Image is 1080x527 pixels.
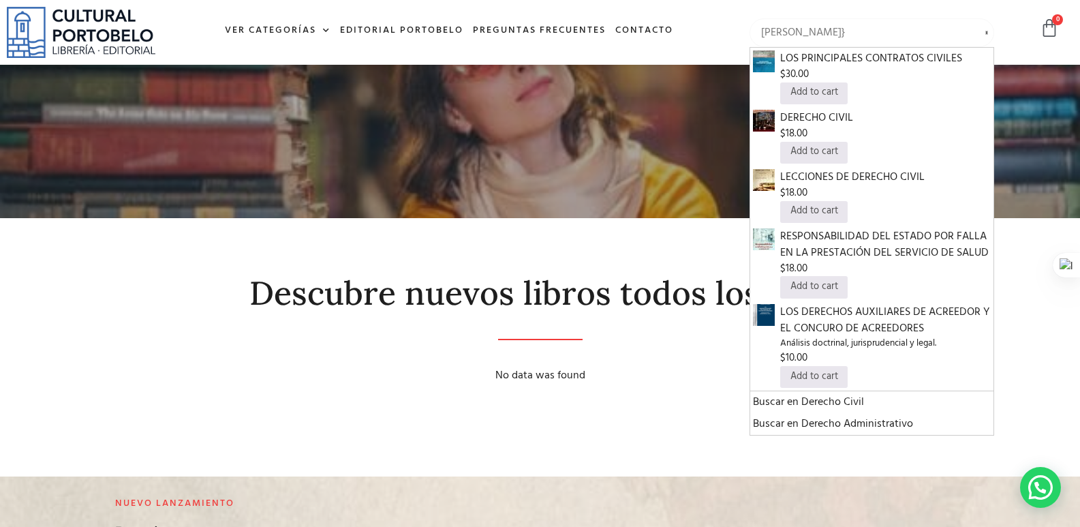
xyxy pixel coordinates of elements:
a: Add to cart: “LOS DERECHOS AUXILIARES DE ACREEDOR Y EL CONCURO DE ACREEDORES” [780,366,848,388]
bdi: 18.00 [780,125,807,142]
a: Buscar en Derecho Civil [753,394,991,410]
a: LOS PRINCIPALES CONTRATOS CIVILES [753,52,775,70]
bdi: 18.00 [780,185,807,201]
img: img20240412_11031571 [753,110,775,132]
h2: Descubre nuevos libros todos los días [118,275,963,312]
a: RESPONSABILIDAD DEL ESTADO POR FALLA EN LA PRESTACIÓN DEL SERVICIO DE SALUD [753,230,775,248]
a: Add to cart: “LECCIONES DE DERECHO CIVIL” [780,201,848,223]
span: LOS DERECHOS AUXILIARES DE ACREEDOR Y EL CONCURO DE ACREEDORES [780,304,991,337]
a: LECCIONES DE DERECHO CIVIL$18.00 [780,169,991,201]
span: LECCIONES DE DERECHO CIVIL [780,169,991,185]
span: LOS PRINCIPALES CONTRATOS CIVILES [780,50,991,67]
div: No data was found [118,367,963,384]
a: Add to cart: “LOS PRINCIPALES CONTRATOS CIVILES” [780,82,848,104]
a: LOS PRINCIPALES CONTRATOS CIVILES$30.00 [780,50,991,82]
input: Búsqueda [750,18,994,47]
a: LECCIONES DE DERECHO CIVIL [753,171,775,189]
bdi: 10.00 [780,350,807,366]
img: img20230429_11270214 [753,169,775,191]
span: $ [780,125,786,142]
a: Preguntas frecuentes [468,16,611,46]
a: 0 [1040,18,1059,38]
span: $ [780,260,786,277]
a: Editorial Portobelo [335,16,468,46]
span: $ [780,350,786,366]
a: Ver Categorías [220,16,335,46]
a: Add to cart: “DERECHO CIVIL” [780,142,848,164]
bdi: 30.00 [780,66,809,82]
bdi: 18.00 [780,260,807,277]
span: RESPONSABILIDAD DEL ESTADO POR FALLA EN LA PRESTACIÓN DEL SERVICIO DE SALUD [780,228,991,261]
a: DERECHO CIVIL$18.00 [780,110,991,142]
h2: Nuevo lanzamiento [115,498,682,510]
img: img20230905_16121844 [753,50,775,72]
span: $ [780,185,786,201]
a: Buscar en Derecho Administrativo [753,416,991,432]
span: Análisis doctrinal, jurisprudencial y legal. [780,337,991,350]
img: Screen_Shot_2019-07-05_at_1.35.44_PM-2.png [753,304,775,326]
span: $ [780,66,786,82]
a: DERECHO CIVIL [753,112,775,130]
a: LOS DERECHOS AUXILIARES DE ACREEDOR Y EL CONCURO DE ACREEDORESAnálisis doctrinal, jurisprudencial... [780,304,991,366]
span: 0 [1052,14,1063,25]
img: img20230429_11251132 [753,228,775,250]
a: Add to cart: “RESPONSABILIDAD DEL ESTADO POR FALLA EN LA PRESTACIÓN DEL SERVICIO DE SALUD” [780,276,848,298]
span: DERECHO CIVIL [780,110,991,126]
a: RESPONSABILIDAD DEL ESTADO POR FALLA EN LA PRESTACIÓN DEL SERVICIO DE SALUD$18.00 [780,228,991,277]
a: LOS DERECHOS AUXILIARES DE ACREEDOR Y EL CONCURO DE ACREEDORES [753,306,775,324]
a: Contacto [611,16,678,46]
